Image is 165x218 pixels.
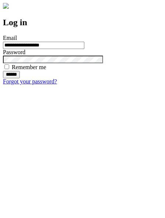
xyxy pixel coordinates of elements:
label: Password [3,49,25,55]
h2: Log in [3,18,162,27]
img: logo-4e3dc11c47720685a147b03b5a06dd966a58ff35d612b21f08c02c0306f2b779.png [3,3,9,9]
label: Remember me [12,64,46,70]
a: Forgot your password? [3,78,57,84]
label: Email [3,35,17,41]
